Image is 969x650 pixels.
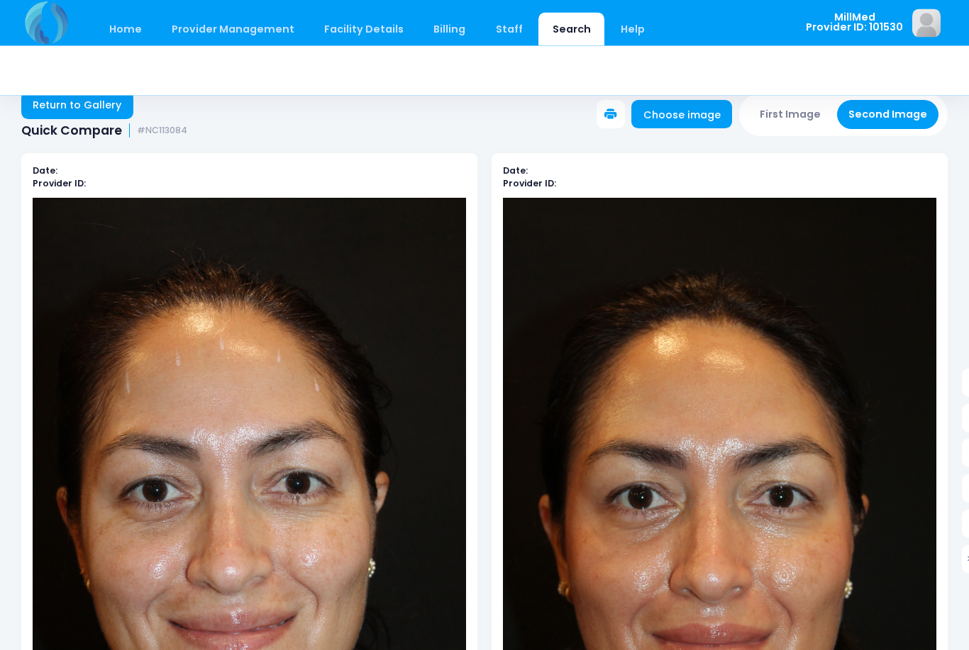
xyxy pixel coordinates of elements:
[631,101,732,129] a: Choose image
[21,91,133,120] a: Return to Gallery
[157,13,308,46] a: Provider Management
[482,13,536,46] a: Staff
[33,165,57,177] b: Date:
[420,13,480,46] a: Billing
[95,13,155,46] a: Home
[503,165,528,177] b: Date:
[538,13,604,46] a: Search
[137,126,187,137] small: #NC113084
[503,178,556,190] b: Provider ID:
[748,101,833,130] button: First Image
[912,9,941,38] img: image
[607,13,659,46] a: Help
[33,178,86,190] b: Provider ID:
[806,12,903,33] span: MillMed Provider ID: 101530
[837,101,939,130] button: Second Image
[21,124,122,139] span: Quick Compare
[311,13,418,46] a: Facility Details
